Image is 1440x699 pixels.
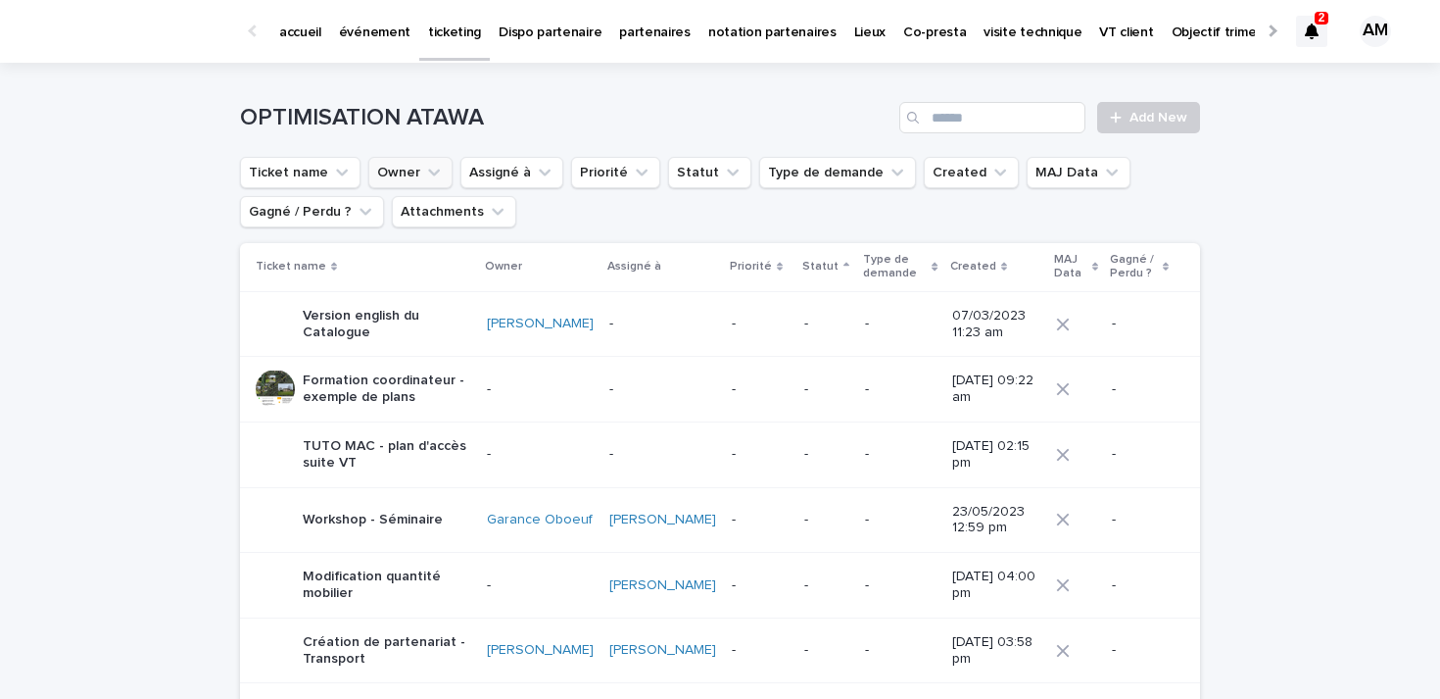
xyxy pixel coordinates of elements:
[240,357,1200,423] tr: Formation coordinateur - exemple de plans-----[DATE] 09:22 am-
[240,157,360,188] button: Ticket name
[1027,157,1130,188] button: MAJ Data
[240,553,1200,619] tr: Modification quantité mobilier-[PERSON_NAME] ---[DATE] 04:00 pm-
[487,381,594,398] p: -
[1112,316,1169,332] p: -
[1296,16,1327,47] div: 2
[732,512,789,528] p: -
[1112,446,1169,463] p: -
[303,512,443,528] p: Workshop - Séminaire
[609,316,716,332] p: -
[804,316,849,332] p: -
[804,446,849,463] p: -
[487,446,594,463] p: -
[240,422,1200,487] tr: TUTO MAC - plan d'accès suite VT-----[DATE] 02:15 pm-
[609,381,716,398] p: -
[609,446,716,463] p: -
[609,642,716,659] a: [PERSON_NAME]
[804,642,849,659] p: -
[1360,16,1391,47] div: AM
[865,446,936,463] p: -
[485,256,522,277] p: Owner
[1097,102,1200,133] a: Add New
[952,634,1040,668] p: [DATE] 03:58 pm
[240,487,1200,553] tr: Workshop - SéminaireGarance Oboeuf [PERSON_NAME] ---23/05/2023 12:59 pm-
[487,642,594,659] a: [PERSON_NAME]
[571,157,660,188] button: Priorité
[609,577,716,594] a: [PERSON_NAME]
[1110,249,1158,285] p: Gagné / Perdu ?
[804,381,849,398] p: -
[952,569,1040,602] p: [DATE] 04:00 pm
[952,373,1040,406] p: [DATE] 09:22 am
[240,196,384,227] button: Gagné / Perdu ?
[1112,512,1169,528] p: -
[924,157,1019,188] button: Created
[730,256,772,277] p: Priorité
[865,316,936,332] p: -
[240,291,1200,357] tr: Version english du Catalogue[PERSON_NAME] ----07/03/2023 11:23 am-
[487,577,594,594] p: -
[39,12,229,51] img: Ls34BcGeRexTGTNfXpUC
[487,316,594,332] a: [PERSON_NAME]
[487,512,593,528] a: Garance Oboeuf
[256,256,326,277] p: Ticket name
[952,308,1040,341] p: 07/03/2023 11:23 am
[950,256,996,277] p: Created
[804,577,849,594] p: -
[732,446,789,463] p: -
[240,618,1200,683] tr: Création de partenariat - Transport[PERSON_NAME] [PERSON_NAME] ---[DATE] 03:58 pm-
[952,438,1040,472] p: [DATE] 02:15 pm
[1112,642,1169,659] p: -
[392,196,516,227] button: Attachments
[1319,11,1325,25] p: 2
[240,104,891,132] h1: OPTIMISATION ATAWA
[368,157,453,188] button: Owner
[732,381,789,398] p: -
[303,569,471,602] p: Modification quantité mobilier
[804,512,849,528] p: -
[303,308,471,341] p: Version english du Catalogue
[899,102,1085,133] input: Search
[865,577,936,594] p: -
[865,512,936,528] p: -
[607,256,661,277] p: Assigné à
[303,634,471,668] p: Création de partenariat - Transport
[1112,381,1169,398] p: -
[668,157,751,188] button: Statut
[865,381,936,398] p: -
[863,249,927,285] p: Type de demande
[1129,111,1187,125] span: Add New
[303,373,471,406] p: Formation coordinateur - exemple de plans
[609,512,716,528] a: [PERSON_NAME]
[1054,249,1087,285] p: MAJ Data
[865,642,936,659] p: -
[732,577,789,594] p: -
[1112,577,1169,594] p: -
[732,316,789,332] p: -
[732,642,789,659] p: -
[460,157,563,188] button: Assigné à
[802,256,839,277] p: Statut
[759,157,916,188] button: Type de demande
[952,504,1040,537] p: 23/05/2023 12:59 pm
[303,438,471,472] p: TUTO MAC - plan d'accès suite VT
